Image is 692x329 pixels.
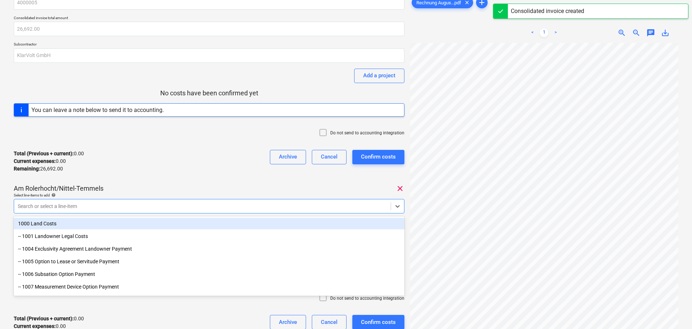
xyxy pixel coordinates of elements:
span: chat [646,29,655,37]
div: Archive [279,317,297,327]
span: zoom_out [632,29,641,37]
strong: Total (Previous + current) : [14,151,74,156]
div: -- 1006 Subsation Option Payment [14,268,404,280]
p: Consolidated invoice total amount [14,16,404,22]
p: Do not send to accounting integration [330,295,404,302]
div: 1000 Land Costs [14,218,404,229]
button: Archive [270,150,306,164]
strong: Current expenses : [14,158,56,164]
div: Archive [279,152,297,161]
div: Confirm costs [361,317,396,327]
a: Page 1 is your current page [540,29,549,37]
span: clear [396,184,404,193]
div: Consolidated invoice created [511,7,584,16]
span: zoom_in [617,29,626,37]
button: Cancel [312,150,347,164]
button: Add a project [354,69,404,83]
div: Select line-items to add [14,193,404,198]
button: Confirm costs [352,150,404,164]
input: Consolidated invoice total amount [14,22,404,36]
iframe: Chat Widget [656,294,692,329]
p: 0.00 [14,150,84,157]
strong: Current expenses : [14,323,56,329]
a: Previous page [528,29,537,37]
p: 0.00 [14,157,66,165]
div: Add a project [363,71,395,80]
div: Cancel [321,317,337,327]
div: Cancel [321,152,337,161]
strong: Remaining : [14,166,40,172]
strong: Total (Previous + current) : [14,316,74,321]
span: save_alt [661,29,670,37]
input: Subcontractor [14,48,404,63]
div: -- 1004 Exclusivity Agreement Landowner Payment [14,243,404,255]
p: 0.00 [14,315,84,322]
div: -- 1007 Measurement Device Option Payment [14,281,404,293]
div: You can leave a note below to send it to accounting. [31,107,164,113]
div: -- 1008 Measurement Device Lease [14,294,404,305]
p: 26,692.00 [14,165,63,173]
p: Do not send to accounting integration [330,130,404,136]
div: -- 1001 Landowner Legal Costs [14,230,404,242]
div: -- 1005 Option to Lease or Servitude Payment [14,256,404,267]
p: Am Rolerhocht/Nittel-Temmels [14,184,103,193]
p: No costs have been confirmed yet [14,89,404,98]
div: Confirm costs [361,152,396,161]
a: Next page [552,29,560,37]
span: help [50,193,56,197]
p: Subcontractor [14,42,404,48]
